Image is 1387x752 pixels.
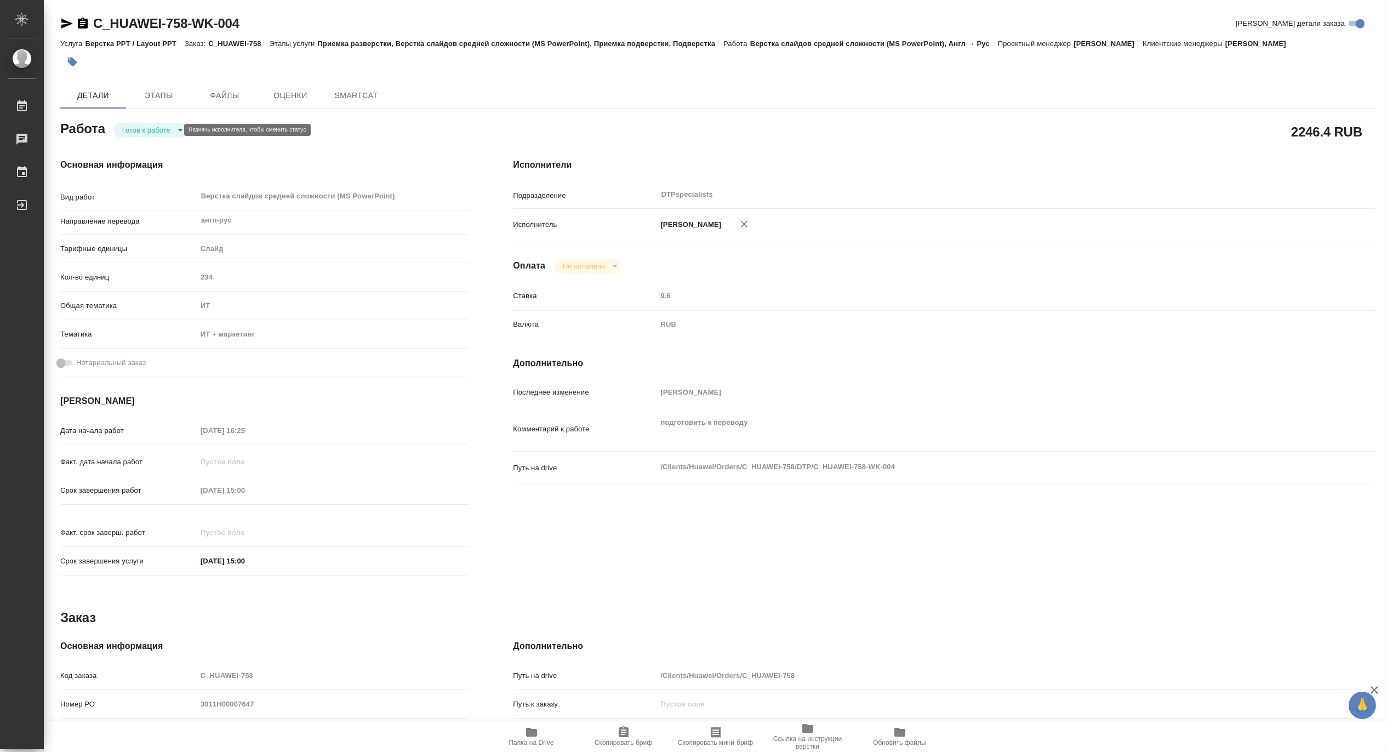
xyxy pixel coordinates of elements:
p: Верстка слайдов средней сложности (MS PowerPoint), Англ → Рус [750,39,998,48]
input: Пустое поле [197,696,470,712]
h4: Дополнительно [513,640,1375,653]
p: Направление перевода [60,216,197,227]
input: Пустое поле [197,454,293,470]
p: Услуга [60,39,85,48]
a: C_HUAWEI-758-WK-004 [93,16,239,31]
button: Обновить файлы [854,721,946,752]
span: 🙏 [1353,694,1372,717]
p: Путь на drive [513,670,657,681]
textarea: подготовить к переводу [657,413,1303,443]
span: Папка на Drive [509,739,554,747]
input: Пустое поле [197,525,293,540]
button: 🙏 [1349,692,1376,719]
p: Общая тематика [60,300,197,311]
p: Заказ: [185,39,208,48]
button: Скопировать ссылку для ЯМессенджера [60,17,73,30]
span: [PERSON_NAME] детали заказа [1236,18,1345,29]
div: ИТ [197,297,470,315]
h4: Оплата [513,259,545,272]
p: Верстка PPT / Layout PPT [85,39,184,48]
p: [PERSON_NAME] [1225,39,1294,48]
span: SmartCat [330,89,383,102]
input: Пустое поле [657,696,1303,712]
input: Пустое поле [197,269,470,285]
button: Не оплачена [560,261,608,271]
button: Ссылка на инструкции верстки [762,721,854,752]
div: Слайд [197,240,470,258]
p: Срок завершения услуги [60,556,197,567]
p: Путь на drive [513,463,657,474]
textarea: /Clients/Huawei/Orders/C_HUAWEI-758/DTP/C_HUAWEI-758-WK-004 [657,458,1303,476]
p: Тематика [60,329,197,340]
h2: Работа [60,118,105,138]
p: Проектный менеджер [998,39,1074,48]
p: Вид работ [60,192,197,203]
span: Этапы [133,89,185,102]
p: C_HUAWEI-758 [208,39,269,48]
p: Номер РО [60,699,197,710]
button: Готов к работе [119,126,174,135]
button: Добавить тэг [60,50,84,74]
input: Пустое поле [657,384,1303,400]
span: Скопировать бриф [595,739,652,747]
span: Скопировать мини-бриф [678,739,753,747]
p: Путь к заказу [513,699,657,710]
p: Тарифные единицы [60,243,197,254]
h4: Основная информация [60,158,469,172]
p: Срок завершения работ [60,485,197,496]
p: Комментарий к работе [513,424,657,435]
p: Последнее изменение [513,387,657,398]
button: Удалить исполнителя [732,212,756,236]
input: Пустое поле [197,482,293,498]
span: Обновить файлы [873,739,926,747]
span: Файлы [198,89,251,102]
p: Кол-во единиц [60,272,197,283]
p: Валюта [513,319,657,330]
p: Дата начала работ [60,425,197,436]
p: Работа [723,39,750,48]
p: Код заказа [60,670,197,681]
button: Папка на Drive [486,721,578,752]
p: Приемка разверстки, Верстка слайдов средней сложности (MS PowerPoint), Приемка подверстки, Подвер... [317,39,723,48]
div: RUB [657,315,1303,334]
span: Детали [67,89,119,102]
button: Скопировать ссылку [76,17,89,30]
button: Скопировать мини-бриф [670,721,762,752]
input: Пустое поле [657,668,1303,683]
p: Ставка [513,290,657,301]
p: Факт. дата начала работ [60,457,197,468]
input: ✎ Введи что-нибудь [197,553,293,569]
p: Подразделение [513,190,657,201]
div: Готов к работе [554,259,621,274]
input: Пустое поле [657,288,1303,304]
h2: Заказ [60,609,96,626]
h2: 2246.4 RUB [1291,122,1362,141]
p: [PERSON_NAME] [1074,39,1143,48]
div: ИТ + маркетинг [197,325,470,344]
span: Оценки [264,89,317,102]
p: Исполнитель [513,219,657,230]
h4: Основная информация [60,640,469,653]
p: Этапы услуги [270,39,318,48]
div: Готов к работе [113,123,187,138]
input: Пустое поле [197,423,293,438]
p: Клиентские менеджеры [1143,39,1225,48]
span: Нотариальный заказ [76,357,146,368]
h4: [PERSON_NAME] [60,395,469,408]
p: Факт. срок заверш. работ [60,527,197,538]
input: Пустое поле [197,668,470,683]
h4: Исполнители [513,158,1375,172]
h4: Дополнительно [513,357,1375,370]
p: [PERSON_NAME] [657,219,721,230]
button: Скопировать бриф [578,721,670,752]
span: Ссылка на инструкции верстки [768,735,847,750]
